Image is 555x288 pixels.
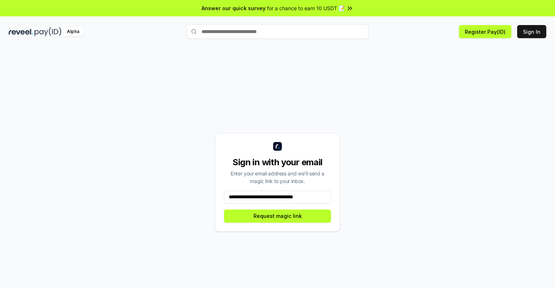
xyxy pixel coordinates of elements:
[224,157,331,168] div: Sign in with your email
[63,27,83,36] div: Alpha
[35,27,61,36] img: pay_id
[224,210,331,223] button: Request magic link
[201,4,265,12] span: Answer our quick survey
[517,25,546,38] button: Sign In
[273,142,282,151] img: logo_small
[224,170,331,185] div: Enter your email address and we’ll send a magic link to your inbox.
[267,4,345,12] span: for a chance to earn 10 USDT 📝
[459,25,511,38] button: Register Pay(ID)
[9,27,33,36] img: reveel_dark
